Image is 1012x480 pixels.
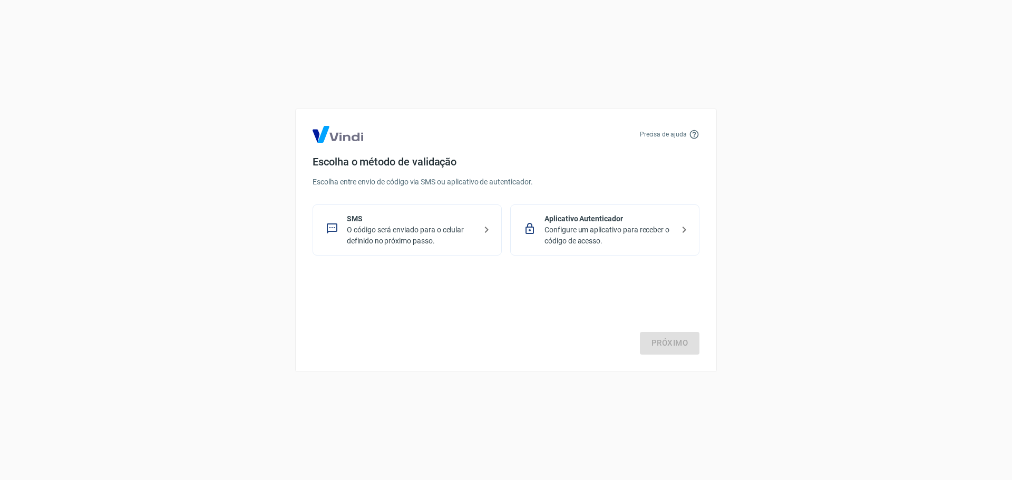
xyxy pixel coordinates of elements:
[347,213,476,224] p: SMS
[347,224,476,247] p: O código será enviado para o celular definido no próximo passo.
[544,224,674,247] p: Configure um aplicativo para receber o código de acesso.
[640,130,687,139] p: Precisa de ajuda
[544,213,674,224] p: Aplicativo Autenticador
[313,177,699,188] p: Escolha entre envio de código via SMS ou aplicativo de autenticador.
[510,204,699,256] div: Aplicativo AutenticadorConfigure um aplicativo para receber o código de acesso.
[313,155,699,168] h4: Escolha o método de validação
[313,204,502,256] div: SMSO código será enviado para o celular definido no próximo passo.
[313,126,363,143] img: Logo Vind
